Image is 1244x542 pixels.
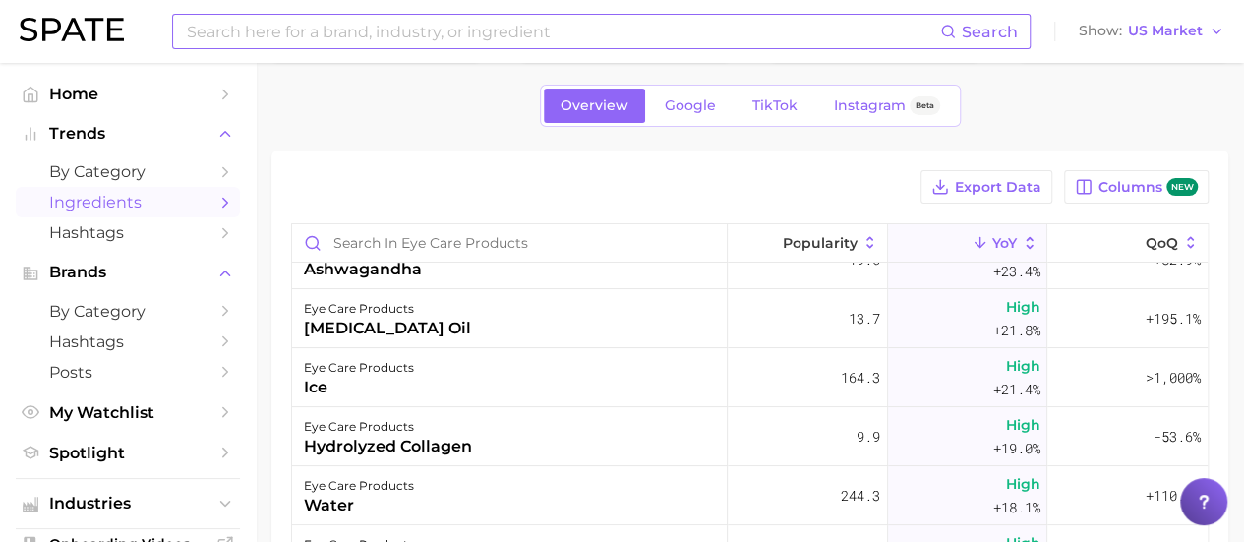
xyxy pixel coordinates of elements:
[888,224,1048,263] button: YoY
[292,348,1208,407] button: eye care productsice164.3High+21.4%>1,000%
[292,289,1208,348] button: eye care products[MEDICAL_DATA] oil13.7High+21.8%+195.1%
[1166,178,1198,197] span: new
[49,223,207,242] span: Hashtags
[304,415,472,439] div: eye care products
[49,193,207,211] span: Ingredients
[292,224,727,262] input: Search in eye care products
[292,407,1208,466] button: eye care productshydrolyzed collagen9.9High+19.0%-53.6%
[49,363,207,382] span: Posts
[16,119,240,149] button: Trends
[1005,472,1039,496] span: High
[1146,368,1201,387] span: >1,000%
[304,317,471,340] div: [MEDICAL_DATA] oil
[16,397,240,428] a: My Watchlist
[49,85,207,103] span: Home
[1079,26,1122,36] span: Show
[16,357,240,388] a: Posts
[841,484,880,508] span: 244.3
[857,425,880,449] span: 9.9
[1005,413,1039,437] span: High
[849,307,880,331] span: 13.7
[304,297,471,321] div: eye care products
[1146,307,1201,331] span: +195.1%
[20,18,124,41] img: SPATE
[16,79,240,109] a: Home
[304,376,414,399] div: ice
[648,89,733,123] a: Google
[841,366,880,390] span: 164.3
[561,97,628,114] span: Overview
[185,15,940,48] input: Search here for a brand, industry, or ingredient
[992,437,1039,460] span: +19.0%
[920,170,1052,204] button: Export Data
[1146,484,1201,508] span: +110.2%
[49,162,207,181] span: by Category
[304,494,414,517] div: water
[16,258,240,287] button: Brands
[736,89,814,123] a: TikTok
[992,496,1039,519] span: +18.1%
[1074,19,1229,44] button: ShowUS Market
[544,89,645,123] a: Overview
[16,156,240,187] a: by Category
[992,319,1039,342] span: +21.8%
[1064,170,1209,204] button: Columnsnew
[834,97,906,114] span: Instagram
[16,438,240,468] a: Spotlight
[1047,224,1208,263] button: QoQ
[16,327,240,357] a: Hashtags
[304,435,472,458] div: hydrolyzed collagen
[1146,235,1178,251] span: QoQ
[728,224,888,263] button: Popularity
[1098,178,1198,197] span: Columns
[1128,26,1203,36] span: US Market
[304,474,414,498] div: eye care products
[16,489,240,518] button: Industries
[955,179,1041,196] span: Export Data
[1005,354,1039,378] span: High
[916,97,934,114] span: Beta
[49,264,207,281] span: Brands
[16,296,240,327] a: by Category
[992,235,1017,251] span: YoY
[817,89,957,123] a: InstagramBeta
[16,217,240,248] a: Hashtags
[1154,425,1201,449] span: -53.6%
[49,495,207,512] span: Industries
[49,125,207,143] span: Trends
[49,403,207,422] span: My Watchlist
[49,332,207,351] span: Hashtags
[752,97,798,114] span: TikTok
[665,97,716,114] span: Google
[962,23,1018,41] span: Search
[304,258,422,281] div: ashwagandha
[783,235,858,251] span: Popularity
[992,260,1039,283] span: +23.4%
[992,378,1039,401] span: +21.4%
[1005,295,1039,319] span: High
[292,466,1208,525] button: eye care productswater244.3High+18.1%+110.2%
[304,356,414,380] div: eye care products
[16,187,240,217] a: Ingredients
[49,444,207,462] span: Spotlight
[49,302,207,321] span: by Category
